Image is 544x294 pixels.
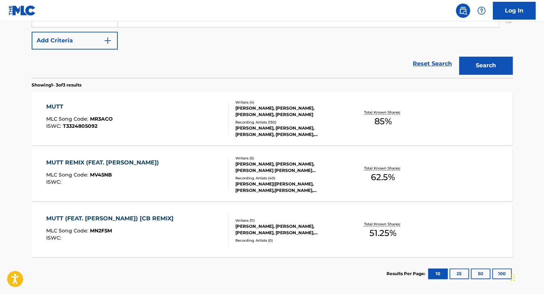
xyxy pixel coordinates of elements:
[235,120,343,125] div: Recording Artists ( 150 )
[235,175,343,181] div: Recording Artists ( 40 )
[46,158,162,167] div: MUTT REMIX (FEAT. [PERSON_NAME])
[46,235,63,241] span: ISWC :
[46,116,90,122] span: MLC Song Code :
[492,268,512,279] button: 100
[32,82,81,88] p: Showing 1 - 3 of 3 results
[364,110,402,115] p: Total Known Shares:
[477,6,486,15] img: help
[369,227,396,240] span: 51.25 %
[46,172,90,178] span: MLC Song Code :
[409,56,455,72] a: Reset Search
[449,268,469,279] button: 25
[511,267,515,288] div: Drag
[374,115,391,128] span: 85 %
[90,227,112,234] span: MN2F5M
[235,100,343,105] div: Writers ( 4 )
[90,172,112,178] span: MV45NB
[235,223,343,236] div: [PERSON_NAME], [PERSON_NAME], [PERSON_NAME], [PERSON_NAME], [PERSON_NAME], [PERSON_NAME], [PERSON...
[459,57,512,74] button: Search
[364,221,402,227] p: Total Known Shares:
[32,204,512,257] a: MUTT (FEAT. [PERSON_NAME]) [CB REMIX]MLC Song Code:MN2F5MISWC:Writers (11)[PERSON_NAME], [PERSON_...
[32,148,512,201] a: MUTT REMIX (FEAT. [PERSON_NAME])MLC Song Code:MV45NBISWC:Writers (5)[PERSON_NAME], [PERSON_NAME],...
[235,105,343,118] div: [PERSON_NAME], [PERSON_NAME], [PERSON_NAME], [PERSON_NAME]
[456,4,470,18] a: Public Search
[235,156,343,161] div: Writers ( 5 )
[46,123,63,129] span: ISWC :
[46,103,113,111] div: MUTT
[63,123,97,129] span: T3324805092
[371,171,395,184] span: 62.5 %
[46,214,177,223] div: MUTT (FEAT. [PERSON_NAME]) [CB REMIX]
[474,4,489,18] div: Help
[235,125,343,138] div: [PERSON_NAME], [PERSON_NAME], [PERSON_NAME], [PERSON_NAME], [PERSON_NAME]
[235,218,343,223] div: Writers ( 11 )
[459,6,467,15] img: search
[46,179,63,185] span: ISWC :
[32,32,118,49] button: Add Criteria
[428,268,448,279] button: 10
[471,268,490,279] button: 50
[386,271,427,277] p: Results Per Page:
[9,5,36,16] img: MLC Logo
[493,2,535,20] a: Log In
[235,181,343,194] div: [PERSON_NAME]|[PERSON_NAME], [PERSON_NAME],[PERSON_NAME], [PERSON_NAME], [PERSON_NAME], [PERSON_N...
[364,166,402,171] p: Total Known Shares:
[508,260,544,294] iframe: Chat Widget
[46,227,90,234] span: MLC Song Code :
[235,238,343,243] div: Recording Artists ( 0 )
[103,36,112,45] img: 9d2ae6d4665cec9f34b9.svg
[235,161,343,174] div: [PERSON_NAME], [PERSON_NAME], [PERSON_NAME] [PERSON_NAME] [PERSON_NAME], [PERSON_NAME], [PERSON_N...
[32,92,512,145] a: MUTTMLC Song Code:MR3ACOISWC:T3324805092Writers (4)[PERSON_NAME], [PERSON_NAME], [PERSON_NAME], [...
[90,116,113,122] span: MR3ACO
